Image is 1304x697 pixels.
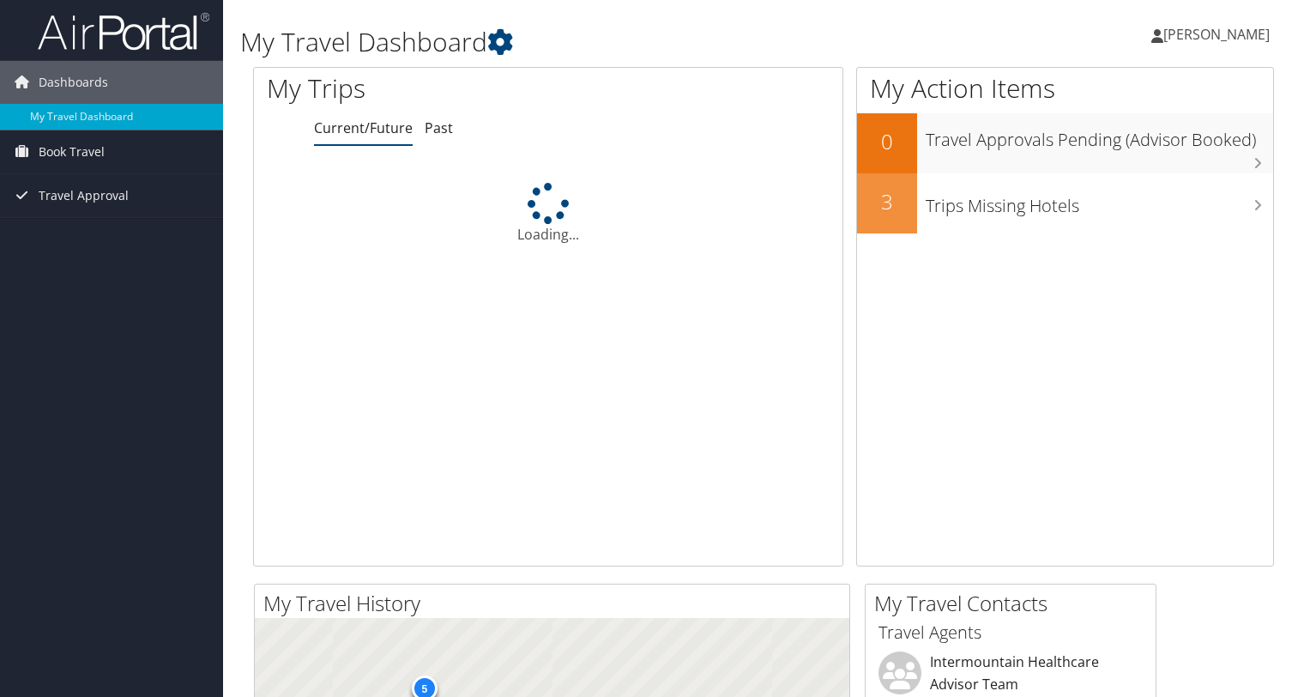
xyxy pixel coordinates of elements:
[857,187,917,216] h2: 3
[38,11,209,52] img: airportal-logo.png
[1163,25,1270,44] span: [PERSON_NAME]
[39,130,105,173] span: Book Travel
[240,24,938,60] h1: My Travel Dashboard
[857,173,1273,233] a: 3Trips Missing Hotels
[926,185,1273,218] h3: Trips Missing Hotels
[874,589,1156,618] h2: My Travel Contacts
[254,183,842,245] div: Loading...
[857,113,1273,173] a: 0Travel Approvals Pending (Advisor Booked)
[1151,9,1287,60] a: [PERSON_NAME]
[39,174,129,217] span: Travel Approval
[857,70,1273,106] h1: My Action Items
[263,589,849,618] h2: My Travel History
[425,118,453,137] a: Past
[267,70,584,106] h1: My Trips
[878,621,1143,645] h3: Travel Agents
[926,119,1273,152] h3: Travel Approvals Pending (Advisor Booked)
[857,127,917,156] h2: 0
[314,118,413,137] a: Current/Future
[39,61,108,104] span: Dashboards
